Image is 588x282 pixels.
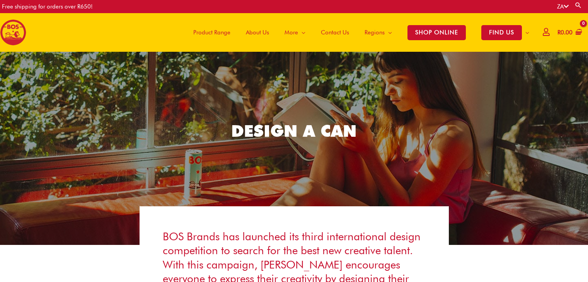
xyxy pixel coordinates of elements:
[481,25,522,40] span: FIND US
[246,21,269,44] span: About Us
[557,3,569,10] a: ZA
[556,24,582,41] a: View Shopping Cart, empty
[407,25,466,40] span: SHOP ONLINE
[321,21,349,44] span: Contact Us
[313,13,357,52] a: Contact Us
[400,13,474,52] a: SHOP ONLINE
[557,29,573,36] bdi: 0.00
[365,21,385,44] span: Regions
[557,29,561,36] span: R
[238,13,277,52] a: About Us
[180,13,537,52] nav: Site Navigation
[182,121,406,142] h2: Design A Can
[574,2,582,9] a: Search button
[193,21,230,44] span: Product Range
[357,13,400,52] a: Regions
[277,13,313,52] a: More
[285,21,298,44] span: More
[186,13,238,52] a: Product Range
